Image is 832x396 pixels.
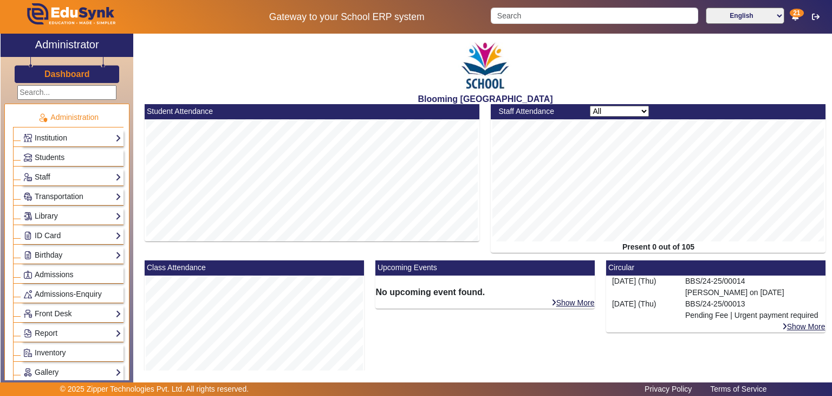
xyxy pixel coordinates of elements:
[23,151,121,164] a: Students
[705,382,772,396] a: Terms of Service
[145,260,364,276] mat-card-header: Class Attendance
[24,349,32,357] img: Inventory.png
[214,11,479,23] h5: Gateway to your School ERP system
[44,69,90,79] h3: Dashboard
[1,34,133,57] a: Administrator
[551,298,595,308] a: Show More
[38,113,48,123] img: Administration.png
[685,287,820,298] p: [PERSON_NAME] on [DATE]
[35,348,66,357] span: Inventory
[375,260,595,276] mat-card-header: Upcoming Events
[375,287,595,297] h6: No upcoming event found.
[685,310,820,321] p: Pending Fee | Urgent payment required
[13,112,123,123] p: Administration
[23,347,121,359] a: Inventory
[458,36,512,94] img: 3e5c6726-73d6-4ac3-b917-621554bbe9c3
[679,298,825,321] div: BBS/24-25/00013
[491,241,825,253] div: Present 0 out of 105
[17,85,116,100] input: Search...
[44,68,90,80] a: Dashboard
[24,290,32,298] img: Behavior-reports.png
[23,288,121,301] a: Admissions-Enquiry
[782,322,826,331] a: Show More
[679,276,825,298] div: BBS/24-25/00014
[35,270,74,279] span: Admissions
[35,290,102,298] span: Admissions-Enquiry
[790,9,803,17] span: 21
[24,271,32,279] img: Admissions.png
[606,276,679,298] div: [DATE] (Thu)
[139,94,831,104] h2: Blooming [GEOGRAPHIC_DATA]
[606,298,679,321] div: [DATE] (Thu)
[606,260,825,276] mat-card-header: Circular
[35,153,64,162] span: Students
[493,106,584,117] div: Staff Attendance
[60,384,249,395] p: © 2025 Zipper Technologies Pvt. Ltd. All rights reserved.
[23,269,121,281] a: Admissions
[639,382,697,396] a: Privacy Policy
[491,8,698,24] input: Search
[35,38,99,51] h2: Administrator
[24,154,32,162] img: Students.png
[145,104,479,119] mat-card-header: Student Attendance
